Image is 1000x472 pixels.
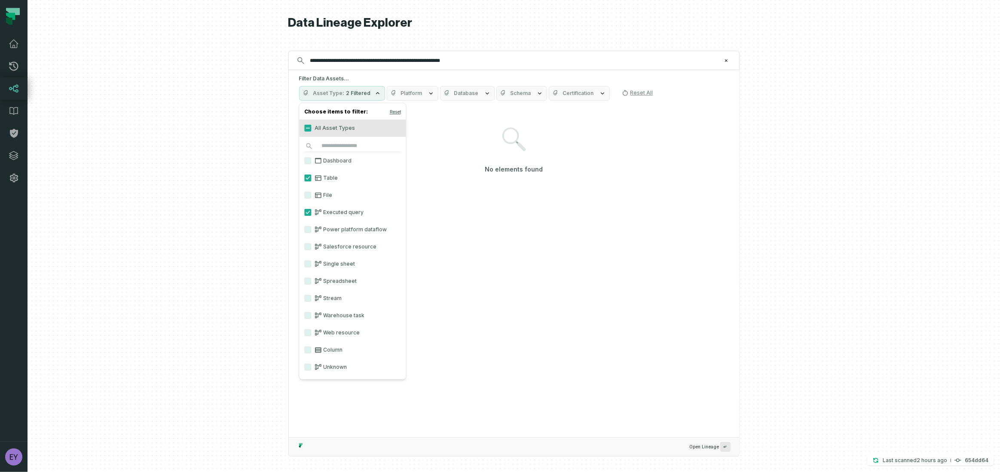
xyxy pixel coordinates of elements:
h1: Data Lineage Explorer [288,15,740,31]
span: Asset Type [313,90,345,97]
span: 2 Filtered [346,90,371,97]
button: File [304,192,311,199]
label: Single sheet [299,255,406,273]
label: Power platform dataflow [299,221,406,238]
div: Suggestions [289,106,739,437]
label: Salesforce resource [299,238,406,255]
button: Single sheet [304,261,311,267]
label: Executed query [299,204,406,221]
label: Spreadsheet [299,273,406,290]
button: Executed query [304,209,311,216]
button: Certification [549,86,610,101]
label: All Asset Types [299,120,406,137]
h4: 654dd64 [965,458,988,463]
label: Unknown [299,359,406,376]
label: Dashboard [299,152,406,169]
span: Platform [401,90,422,97]
label: Stream [299,290,406,307]
label: Warehouse task [299,307,406,324]
h5: Filter Data Assets... [299,75,729,82]
button: Table [304,175,311,181]
button: Power platform dataflow [304,226,311,233]
button: Salesforce resource [304,243,311,250]
span: Open Lineage [690,442,731,452]
button: Warehouse task [304,312,311,319]
button: Dashboard [304,157,311,164]
img: avatar of eyal [5,448,22,466]
span: Press ↵ to add a new Data Asset to the graph [720,442,731,452]
button: Spreadsheet [304,278,311,285]
button: Platform [387,86,438,101]
button: Column [304,346,311,353]
button: Stream [304,295,311,302]
button: Asset Type2 Filtered [299,86,385,101]
label: File [299,187,406,204]
h4: Choose items to filter: [299,107,406,120]
span: Certification [563,90,594,97]
button: Web resource [304,329,311,336]
span: Schema [511,90,531,97]
h4: No elements found [485,165,543,174]
p: Last scanned [883,456,947,465]
button: All Asset Types [304,125,311,132]
relative-time: Oct 9, 2025, 9:46 AM GMT+3 [917,457,947,463]
button: Schema [496,86,547,101]
span: Database [454,90,479,97]
label: Web resource [299,324,406,341]
button: Clear search query [722,56,731,65]
button: Unknown [304,364,311,371]
button: Database [440,86,495,101]
button: Last scanned[DATE] 9:46:36 AM654dd64 [867,455,994,466]
button: Reset [390,108,401,115]
label: Column [299,341,406,359]
button: Reset All [618,86,657,100]
label: Table [299,169,406,187]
